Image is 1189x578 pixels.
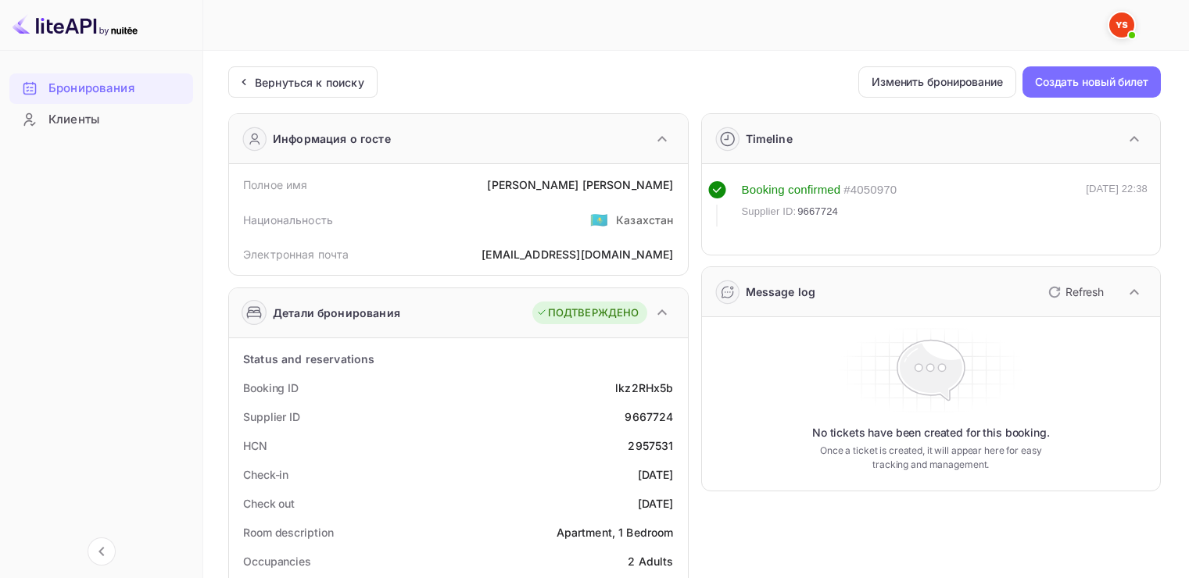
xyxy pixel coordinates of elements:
[1109,12,1134,37] img: Служба Поддержки Яндекса
[628,553,673,569] div: 2 Adults
[1022,66,1161,98] button: Создать новый билет
[273,305,400,321] div: Детали бронирования
[628,437,673,454] div: 2957531
[1039,280,1110,305] button: Refresh
[243,246,349,262] div: Электронная почта
[742,181,841,199] div: Booking confirmed
[616,212,673,228] div: Казахстан
[243,409,300,425] div: Supplier ID
[243,351,374,367] div: Status and reservations
[88,537,116,566] button: Свернуть навигацию
[746,284,816,300] div: Message log
[243,466,288,483] div: Check-in
[812,425,1050,441] p: No tickets have been created for this booking.
[243,380,299,396] div: Booking ID
[9,73,193,104] div: Бронирования
[243,212,333,228] div: Национальность
[243,553,311,569] div: Occupancies
[638,466,674,483] div: [DATE]
[482,246,673,262] div: [EMAIL_ADDRESS][DOMAIN_NAME]
[273,130,391,147] div: Информация о госте
[1065,284,1104,300] p: Refresh
[843,181,897,199] div: # 4050970
[48,111,185,129] div: Клиенты
[536,305,639,321] div: ПОДТВЕРЖДЕНО
[808,444,1054,472] p: Once a ticket is created, it will appear here for easy tracking and management.
[243,437,267,454] div: HCN
[638,495,674,512] div: [DATE]
[9,105,193,135] div: Клиенты
[746,130,793,147] div: Timeline
[243,495,295,512] div: Check out
[48,80,185,98] div: Бронирования
[9,73,193,102] a: Бронирования
[13,12,138,37] img: Логотип LiteAPI
[590,205,608,234] span: США
[255,74,364,91] div: Вернуться к поиску
[625,409,673,425] div: 9667724
[487,177,673,193] div: [PERSON_NAME] [PERSON_NAME]
[557,524,674,541] div: Apartment, 1 Bedroom
[243,177,308,193] div: Полное имя
[742,204,797,219] span: Supplier ID:
[243,524,333,541] div: Room description
[9,105,193,134] a: Клиенты
[797,204,838,219] span: 9667724
[615,380,673,396] div: lkz2RHx5b
[1086,181,1148,227] div: [DATE] 22:38
[858,66,1016,98] button: Изменить бронирование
